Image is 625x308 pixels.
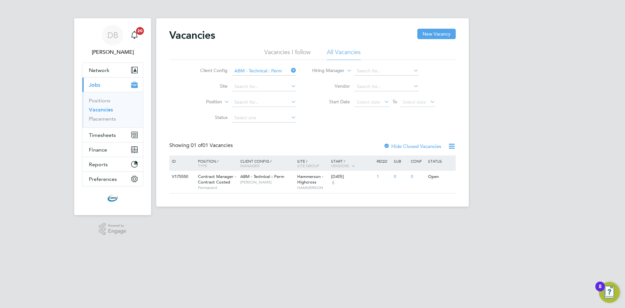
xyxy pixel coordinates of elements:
button: New Vacancy [417,29,456,39]
input: Select one [232,113,296,123]
span: ABM - Technical : Perm [240,174,284,179]
span: Permanent [198,185,237,190]
h2: Vacancies [169,29,215,42]
div: Status [426,155,455,167]
div: Conf [409,155,426,167]
span: Contract Manager - Contract Costed [198,174,236,185]
span: Engage [108,228,126,234]
button: Reports [82,157,143,171]
span: 01 of [191,142,202,149]
label: Status [190,114,228,120]
span: Vendors [331,163,349,168]
span: Network [89,67,109,73]
span: Jobs [89,82,100,88]
span: Site Group [297,163,319,168]
div: Sub [392,155,409,167]
div: Showing [169,142,234,149]
span: Select date [357,99,380,105]
label: Start Date [312,99,350,105]
input: Search for... [232,82,296,91]
label: Hide Closed Vacancies [383,143,441,149]
label: Hiring Manager [307,67,344,74]
a: Vacancies [89,107,113,113]
div: 1 [375,171,392,183]
span: Powered by [108,223,126,228]
button: Network [82,63,143,77]
div: Open [426,171,455,183]
div: ID [170,155,193,167]
label: Vendor [312,83,350,89]
label: Position [185,99,222,105]
div: V175550 [170,171,193,183]
div: Position / [193,155,239,171]
nav: Main navigation [74,18,151,215]
input: Search for... [232,98,296,107]
button: Timesheets [82,128,143,142]
a: Placements [89,116,116,122]
span: To [391,97,399,106]
input: Search for... [354,82,419,91]
span: HAMMERSON [297,185,328,190]
span: Finance [89,147,107,153]
div: Client Config / [239,155,296,171]
input: Search for... [232,66,296,76]
label: Client Config [190,67,228,73]
span: 01 Vacancies [191,142,233,149]
div: [DATE] [331,174,373,180]
span: Type [198,163,207,168]
span: Daniel Barber [82,48,143,56]
span: DB [107,31,118,39]
li: Vacancies I follow [264,48,311,60]
button: Jobs [82,78,143,92]
a: 20 [128,25,141,46]
span: Select date [403,99,426,105]
div: Jobs [82,92,143,127]
span: 6 [331,180,335,185]
span: Timesheets [89,132,116,138]
span: [PERSON_NAME] [240,180,294,185]
span: 20 [136,27,144,35]
a: Powered byEngage [99,223,127,235]
img: cbwstaffingsolutions-logo-retina.png [107,193,118,203]
div: Site / [296,155,330,171]
a: DB[PERSON_NAME] [82,25,143,56]
a: Go to home page [82,193,143,203]
div: Start / [329,155,375,172]
span: Manager [240,163,259,168]
div: 8 [599,286,602,295]
button: Preferences [82,172,143,186]
span: Reports [89,161,108,168]
div: Reqd [375,155,392,167]
input: Search for... [354,66,419,76]
div: 0 [409,171,426,183]
li: All Vacancies [327,48,361,60]
label: Site [190,83,228,89]
span: Hammerson - Highcross [297,174,323,185]
span: Preferences [89,176,117,182]
div: 0 [392,171,409,183]
button: Finance [82,142,143,157]
button: Open Resource Center, 8 new notifications [599,282,620,303]
a: Positions [89,97,110,104]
